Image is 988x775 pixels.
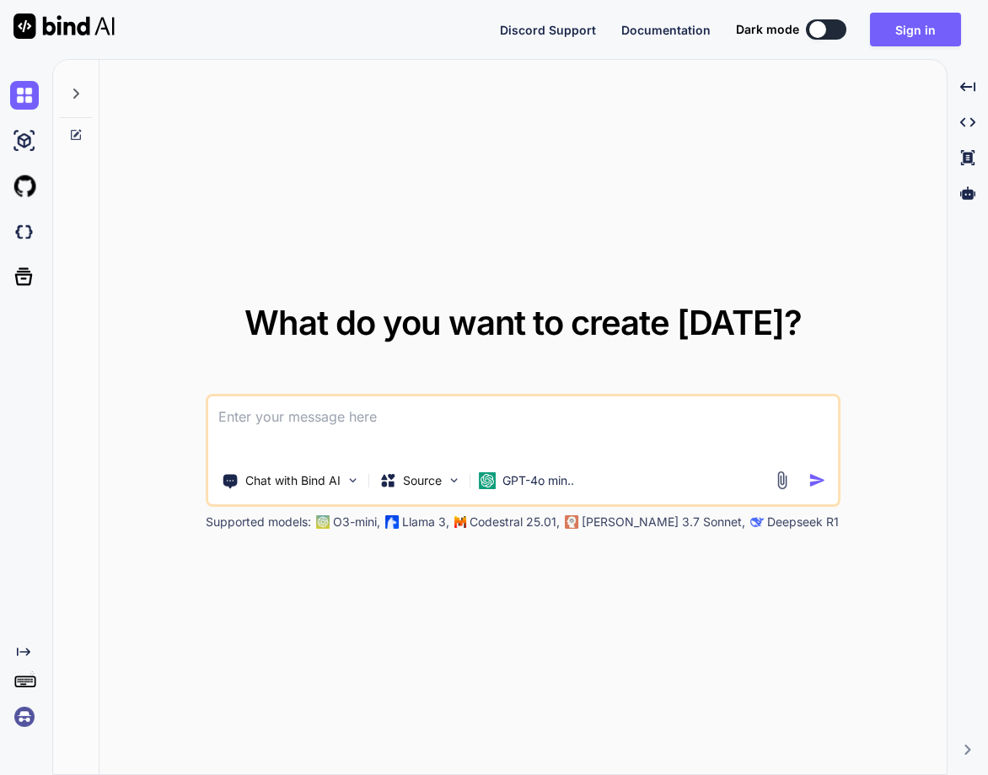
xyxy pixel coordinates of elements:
img: chat [10,81,39,110]
span: Documentation [621,23,711,37]
button: Discord Support [500,21,596,39]
p: Chat with Bind AI [245,472,341,489]
img: darkCloudIdeIcon [10,218,39,246]
img: signin [10,702,39,731]
img: Llama2 [385,515,399,529]
img: claude [750,515,764,529]
p: Supported models: [206,514,311,530]
button: Documentation [621,21,711,39]
img: githubLight [10,172,39,201]
p: GPT-4o min.. [502,472,574,489]
p: Codestral 25.01, [470,514,560,530]
img: icon [808,471,826,489]
img: GPT-4o mini [479,472,496,489]
img: Bind AI [13,13,115,39]
img: claude [565,515,578,529]
img: attachment [772,471,792,490]
p: O3-mini, [333,514,380,530]
img: GPT-4 [316,515,330,529]
img: Pick Models [447,473,461,487]
p: Source [403,472,442,489]
p: Deepseek R1 [767,514,839,530]
img: Mistral-AI [454,516,466,528]
img: Pick Tools [346,473,360,487]
span: Discord Support [500,23,596,37]
span: Dark mode [736,21,799,38]
p: [PERSON_NAME] 3.7 Sonnet, [582,514,745,530]
button: Sign in [870,13,961,46]
img: ai-studio [10,126,39,155]
span: What do you want to create [DATE]? [244,302,802,343]
p: Llama 3, [402,514,449,530]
